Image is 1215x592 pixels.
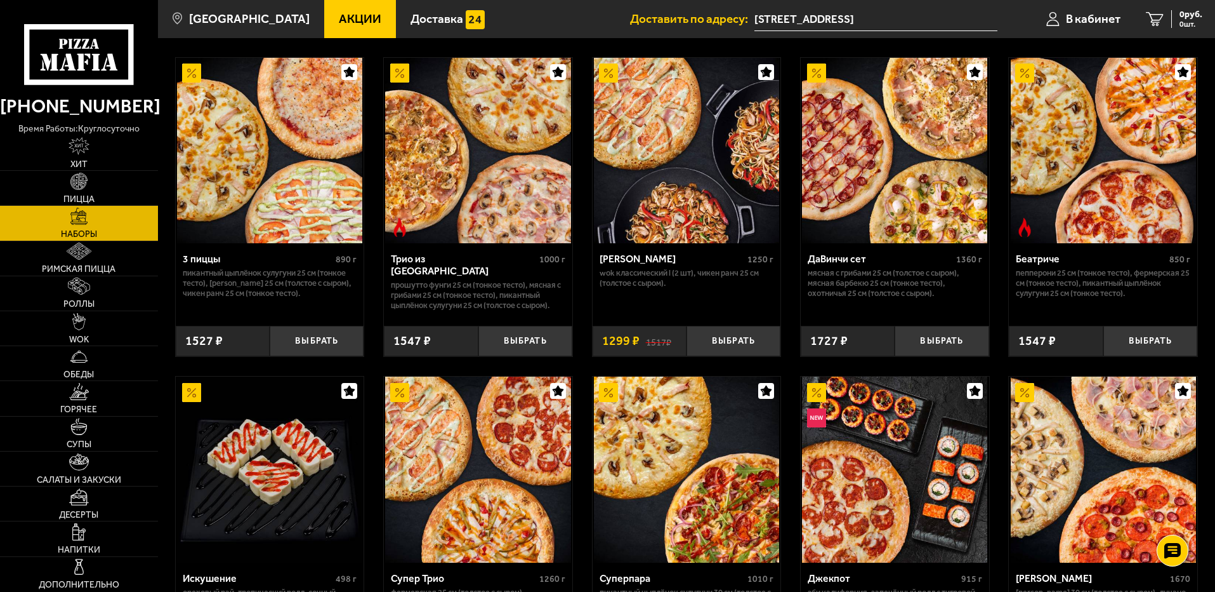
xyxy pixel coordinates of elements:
img: Акционный [599,383,618,402]
a: АкционныйНовинкаДжекпот [801,377,989,562]
span: Десерты [59,511,98,520]
span: Горячее [60,405,97,414]
span: 1547 ₽ [1018,335,1056,347]
a: АкционныйВилла Капри [593,58,781,243]
div: ДаВинчи сет [808,253,953,265]
a: АкционныйОстрое блюдоТрио из Рио [384,58,572,243]
img: Острое блюдо [390,218,409,237]
img: Акционный [182,383,201,402]
span: Пицца [63,195,95,204]
div: 3 пиццы [183,253,333,265]
img: Джекпот [802,377,987,562]
img: Суперпара [594,377,779,562]
button: Выбрать [478,326,572,357]
span: 1299 ₽ [602,335,640,347]
div: [PERSON_NAME] [1016,572,1167,584]
span: 890 г [336,254,357,265]
img: Акционный [390,383,409,402]
img: Акционный [182,64,201,83]
span: Салаты и закуски [37,476,121,485]
span: 1670 [1170,574,1190,584]
span: 1000 г [539,254,565,265]
p: Прошутто Фунги 25 см (тонкое тесто), Мясная с грибами 25 см (тонкое тесто), Пикантный цыплёнок су... [391,280,565,311]
img: Хет Трик [1011,377,1196,562]
span: Акции [339,13,381,25]
span: 0 руб. [1179,10,1202,19]
span: Супы [67,440,91,449]
img: Акционный [807,383,826,402]
span: Доставить по адресу: [630,13,754,25]
span: 1260 г [539,574,565,584]
img: Вилла Капри [594,58,779,243]
a: АкционныйСуперпара [593,377,781,562]
button: Выбрать [270,326,364,357]
img: Новинка [807,408,826,427]
span: Хит [70,160,88,169]
div: Трио из [GEOGRAPHIC_DATA] [391,253,536,277]
img: Акционный [807,64,826,83]
p: Мясная с грибами 25 см (толстое с сыром), Мясная Барбекю 25 см (тонкое тесто), Охотничья 25 см (т... [808,268,982,299]
p: Wok классический L (2 шт), Чикен Ранч 25 см (толстое с сыром). [600,268,774,288]
span: 1010 г [747,574,773,584]
span: 1250 г [747,254,773,265]
img: 15daf4d41897b9f0e9f617042186c801.svg [466,10,485,29]
button: Выбрать [686,326,780,357]
img: Акционный [1015,64,1034,83]
span: 0 шт. [1179,20,1202,28]
span: Римская пицца [42,265,115,274]
span: WOK [69,335,89,344]
img: Острое блюдо [1015,218,1034,237]
span: Напитки [58,546,100,555]
span: Обеды [63,370,94,379]
img: Акционный [599,64,618,83]
span: 1547 ₽ [393,335,431,347]
div: Беатриче [1016,253,1166,265]
button: Выбрать [895,326,988,357]
img: Акционный [390,64,409,83]
div: Искушение [183,572,333,584]
a: АкционныйОстрое блюдоБеатриче [1009,58,1197,243]
a: АкционныйДаВинчи сет [801,58,989,243]
span: 1527 ₽ [185,335,223,347]
span: [GEOGRAPHIC_DATA] [189,13,310,25]
span: 1360 г [956,254,982,265]
img: Искушение [177,377,362,562]
s: 1517 ₽ [646,335,671,347]
p: Пикантный цыплёнок сулугуни 25 см (тонкое тесто), [PERSON_NAME] 25 см (толстое с сыром), Чикен Ра... [183,268,357,299]
div: Суперпара [600,572,745,584]
p: Пепперони 25 см (тонкое тесто), Фермерская 25 см (тонкое тесто), Пикантный цыплёнок сулугуни 25 с... [1016,268,1190,299]
img: ДаВинчи сет [802,58,987,243]
button: Выбрать [1103,326,1197,357]
img: Трио из Рио [385,58,570,243]
input: Ваш адрес доставки [754,8,997,31]
a: АкционныйСупер Трио [384,377,572,562]
img: Беатриче [1011,58,1196,243]
img: Супер Трио [385,377,570,562]
a: АкционныйХет Трик [1009,377,1197,562]
span: 1727 ₽ [810,335,848,347]
span: 850 г [1169,254,1190,265]
div: [PERSON_NAME] [600,253,745,265]
span: Доставка [410,13,463,25]
img: 3 пиццы [177,58,362,243]
div: Джекпот [808,572,958,584]
span: 915 г [961,574,982,584]
div: Супер Трио [391,572,536,584]
span: Роллы [63,300,95,309]
span: Дополнительно [39,581,119,589]
span: Наборы [61,230,97,239]
span: 498 г [336,574,357,584]
a: Акционный3 пиццы [176,58,364,243]
img: Акционный [1015,383,1034,402]
a: АкционныйИскушение [176,377,364,562]
span: В кабинет [1066,13,1120,25]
